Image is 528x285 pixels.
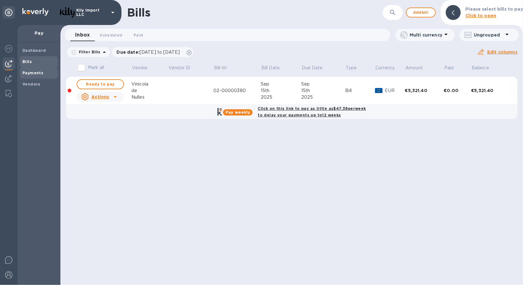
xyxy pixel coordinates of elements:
[444,65,454,71] p: Paid
[301,87,345,94] div: 15th
[410,32,442,38] p: Multi currency
[487,50,517,55] u: Edit columns
[134,32,143,38] span: Paid
[301,94,345,101] div: 2025
[301,81,345,87] div: Sep
[444,87,471,94] div: €0.00
[100,32,122,38] span: Scheduled
[91,94,109,99] u: Actions
[472,65,497,71] span: Balance
[466,13,497,18] b: Click to open
[258,106,366,117] b: Click on this link to pay as little as $47.38 per week to delay your payments up to 12 weeks
[117,49,183,55] p: Due date :
[226,110,250,115] b: Pay weekly
[406,7,436,17] button: Addbill
[346,65,365,71] span: Type
[5,45,12,52] img: Foreign exchange
[214,65,235,71] span: Bill №
[261,87,301,94] div: 15th
[345,87,375,94] div: Bill
[88,64,104,71] p: Mark all
[405,87,444,94] div: €5,321.40
[405,65,431,71] span: Amount
[472,65,489,71] p: Balance
[22,82,40,86] b: Vendors
[132,65,148,71] p: Vendor
[22,30,55,36] p: Pay
[22,48,46,53] b: Dashboard
[302,65,323,71] p: Due Date
[76,8,107,17] p: Kily Import LLC
[405,65,423,71] p: Amount
[131,87,168,94] div: de
[82,81,118,88] span: Ready to pay
[302,65,331,71] span: Due Date
[127,6,150,19] h1: Bills
[214,87,261,94] div: 02-00000380
[22,8,49,16] img: Logo
[131,81,168,87] div: Vinicola
[76,49,101,55] p: Filter Bills
[169,65,190,71] p: Vendor ID
[375,65,395,71] p: Currency
[346,65,357,71] p: Type
[77,79,124,89] button: Ready to pay
[2,6,15,19] div: Unpin categories
[261,81,301,87] div: Sep
[471,87,510,94] div: €5,321.40
[261,65,280,71] p: Bill Date
[474,32,503,38] p: Ungrouped
[466,7,523,12] b: Please select bills to pay
[132,65,156,71] span: Vendor
[261,65,288,71] span: Bill Date
[411,9,430,16] span: Add bill
[169,65,198,71] span: Vendor ID
[444,65,462,71] span: Paid
[140,50,180,55] span: [DATE] to [DATE]
[112,47,193,57] div: Due date:[DATE] to [DATE]
[214,65,227,71] p: Bill №
[385,87,405,94] p: EUR
[75,31,90,39] span: Inbox
[131,94,168,101] div: Nulles
[22,71,43,75] b: Payments
[261,94,301,101] div: 2025
[22,59,32,64] b: Bills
